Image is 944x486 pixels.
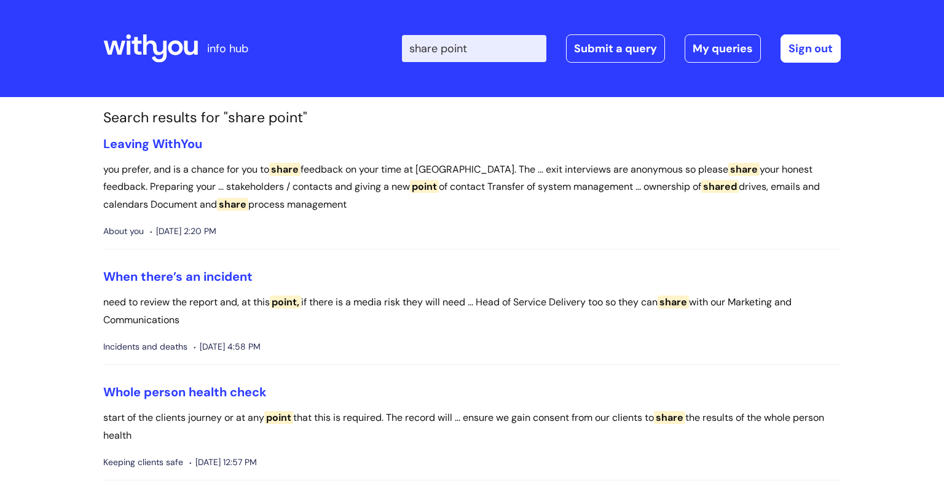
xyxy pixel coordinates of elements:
a: Sign out [781,34,841,63]
span: point [264,411,293,424]
input: Search [402,35,546,62]
span: share [728,163,760,176]
p: info hub [207,39,248,58]
span: [DATE] 12:57 PM [189,455,257,470]
span: Incidents and deaths [103,339,187,355]
p: need to review the report and, at this if there is a media risk they will need ... Head of Servic... [103,294,841,329]
span: About you [103,224,144,239]
span: share [654,411,685,424]
a: My queries [685,34,761,63]
a: Leaving WithYou [103,136,202,152]
span: shared [701,180,739,193]
h1: Search results for "share point" [103,109,841,127]
span: share [217,198,248,211]
span: share [269,163,301,176]
span: [DATE] 4:58 PM [194,339,261,355]
span: share [658,296,689,308]
a: When there’s an incident [103,268,253,284]
span: point, [270,296,301,308]
a: Submit a query [566,34,665,63]
span: point [410,180,439,193]
div: | - [402,34,841,63]
span: Keeping clients safe [103,455,183,470]
p: you prefer, and is a chance for you to feedback on your time at [GEOGRAPHIC_DATA]. The ... exit i... [103,161,841,214]
a: Whole person health check [103,384,267,400]
span: [DATE] 2:20 PM [150,224,216,239]
p: start of the clients journey or at any that this is required. The record will ... ensure we gain ... [103,409,841,445]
